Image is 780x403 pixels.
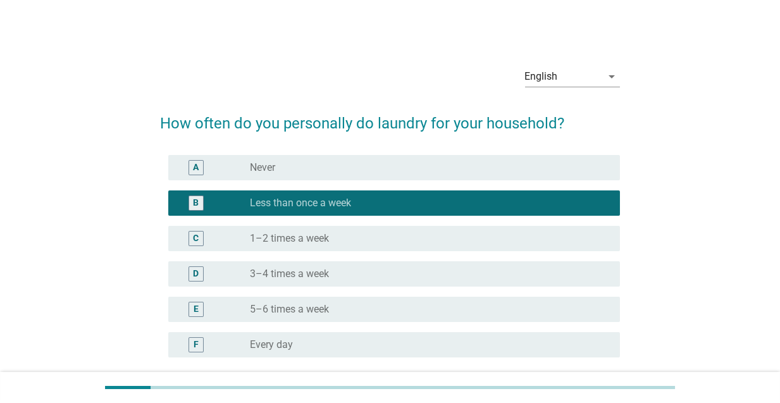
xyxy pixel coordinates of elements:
label: Less than once a week [250,197,351,209]
div: A [193,161,199,174]
div: D [193,267,199,280]
label: 3–4 times a week [250,268,329,280]
label: Never [250,161,275,174]
label: 1–2 times a week [250,232,329,245]
i: arrow_drop_down [605,69,620,84]
div: E [194,302,199,316]
label: 5–6 times a week [250,303,329,316]
h2: How often do you personally do laundry for your household? [161,99,620,135]
div: English [525,71,558,82]
div: C [193,232,199,245]
label: Every day [250,338,293,351]
div: B [193,196,199,209]
div: F [194,338,199,351]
